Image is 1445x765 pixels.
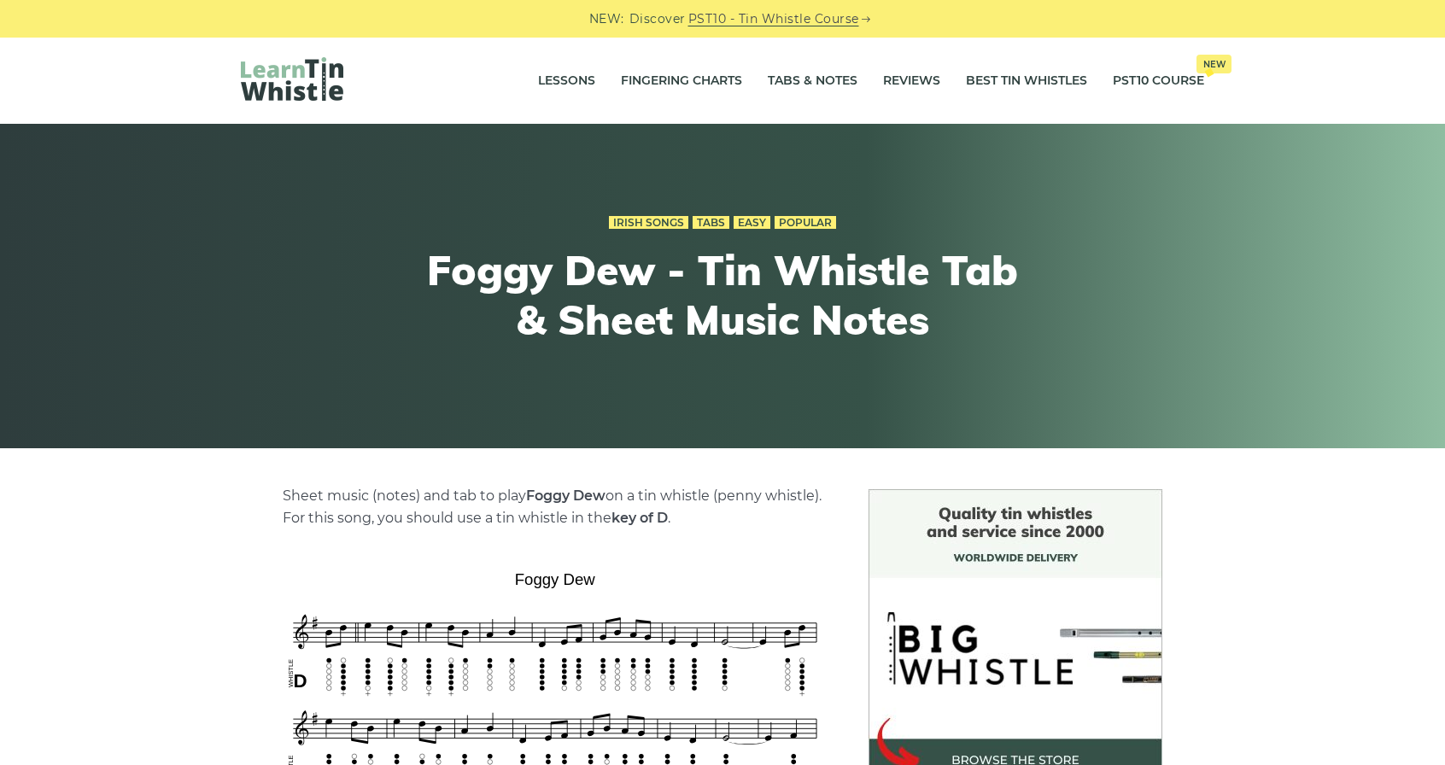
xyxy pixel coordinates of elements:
[611,510,668,526] strong: key of D
[775,216,836,230] a: Popular
[734,216,770,230] a: Easy
[241,57,343,101] img: LearnTinWhistle.com
[526,488,605,504] strong: Foggy Dew
[1113,60,1204,102] a: PST10 CourseNew
[621,60,742,102] a: Fingering Charts
[768,60,857,102] a: Tabs & Notes
[693,216,729,230] a: Tabs
[283,485,828,529] p: Sheet music (notes) and tab to play on a tin whistle (penny whistle). For this song, you should u...
[408,246,1037,344] h1: Foggy Dew - Tin Whistle Tab & Sheet Music Notes
[883,60,940,102] a: Reviews
[1196,55,1231,73] span: New
[966,60,1087,102] a: Best Tin Whistles
[609,216,688,230] a: Irish Songs
[538,60,595,102] a: Lessons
